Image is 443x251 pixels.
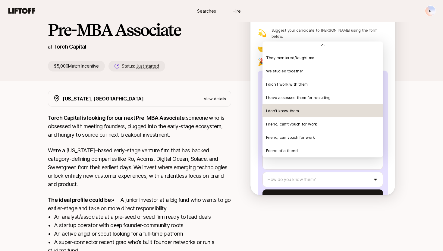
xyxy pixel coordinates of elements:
p: I didn't work with them [266,81,308,87]
p: I have assessed them for recruiting [266,95,331,101]
p: I don't know them [266,108,299,114]
p: Friend, can vouch for work [266,135,315,141]
p: We studied together [266,68,303,74]
p: Friend of a friend [266,148,297,154]
p: They mentored/taught me [266,55,314,61]
p: Friend, can't vouch for work [266,121,317,127]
